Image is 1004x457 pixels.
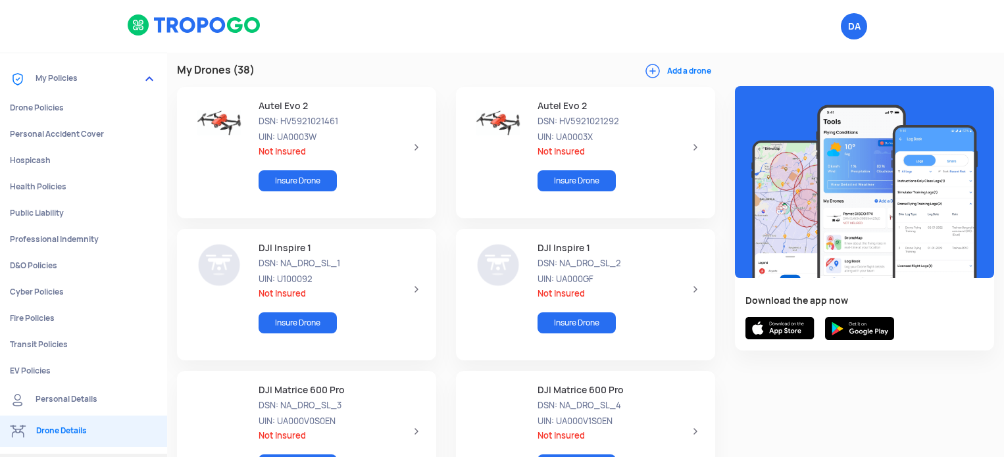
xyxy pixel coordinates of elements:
span: Not Insured [259,431,413,441]
img: ic_app_mock.png [751,102,978,278]
img: autelevo2.jpg [196,100,242,146]
span: DSN: NA_DRO_SL_2 [538,258,691,270]
span: UIN: UA0003W [259,132,413,144]
button: Add a drone [645,65,715,77]
span: UIN: UA000GF [538,274,691,286]
span: Not Insured [259,289,413,299]
span: Not Insured [538,147,691,157]
img: ic_Playstore_black.svg [825,317,894,340]
img: placeholder_drone.jpg [475,242,521,288]
span: UIN: UA0003X [538,132,691,144]
span: Not Insured [538,431,691,441]
span: DSN: HV5921021461 [259,116,413,128]
span: Not Insured [259,147,413,157]
span: DSN: NA_DRO_SL_1 [259,258,413,270]
span: DJI Inspire 1 [538,242,691,254]
span: UIN: U100092 [259,274,413,286]
span: UIN: UA000V1S0EN [538,416,691,428]
span: DRONEACHARYA AERIAL INNOVATIONS LIMITED [841,13,867,39]
a: Insure Drone [259,312,337,333]
span: DSN: HV5921021292 [538,116,691,128]
span: DJI Inspire 1 [259,242,413,254]
img: logoHeader.svg [127,14,262,36]
span: DSN: NA_DRO_SL_3 [259,400,413,412]
h3: My Drones (38) [177,62,715,79]
span: Not Insured [538,289,691,299]
img: ic_Coverages.svg [10,71,26,87]
span: UIN: UA000V0S0EN [259,416,413,428]
img: placeholder_drone.jpg [196,242,242,288]
span: DSN: NA_DRO_SL_4 [538,400,691,412]
img: ic_logo_Appstore_40px.svg [745,317,815,339]
a: Insure Drone [538,170,616,191]
span: DJI Matrice 600 Pro [538,384,691,396]
a: Insure Drone [538,312,616,333]
img: ic_Personal%20details.svg [10,392,26,408]
a: Insure Drone [259,170,337,191]
span: Autel Evo 2 [259,100,413,112]
span: DJI Matrice 600 Pro [259,384,413,396]
img: ic_Drone%20details.svg [10,423,26,439]
img: autelevo2.jpg [475,100,521,146]
p: Download the app now [745,294,984,307]
span: Autel Evo 2 [538,100,691,112]
img: expand_more.png [141,71,157,87]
